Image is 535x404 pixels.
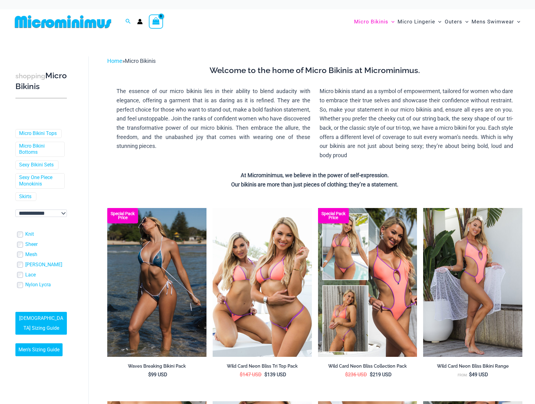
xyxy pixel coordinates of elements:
strong: Our bikinis are more than just pieces of clothing; they’re a statement. [231,181,398,188]
img: MM SHOP LOGO FLAT [12,15,114,29]
bdi: 99 USD [148,372,167,377]
a: Wild Card Neon Bliss Tri Top Pack [213,363,312,371]
span: Outers [445,14,462,30]
span: $ [370,372,373,377]
h3: Micro Bikinis [15,71,67,92]
a: [DEMOGRAPHIC_DATA] Sizing Guide [15,312,67,335]
a: View Shopping Cart, empty [149,14,163,29]
h2: Wild Card Neon Bliss Collection Pack [318,363,417,369]
a: Mesh [25,251,37,258]
span: $ [148,372,151,377]
img: Waves Breaking Ocean 312 Top 456 Bottom 08 [107,208,206,357]
span: Micro Bikinis [354,14,388,30]
a: Lace [25,272,36,278]
b: Special Pack Price [107,212,138,220]
a: Search icon link [125,18,131,26]
span: Menu Toggle [462,14,468,30]
a: Home [107,58,122,64]
span: $ [469,372,472,377]
a: Collection Pack (7) Collection Pack B (1)Collection Pack B (1) [318,208,417,357]
span: Mens Swimwear [472,14,514,30]
strong: At Microminimus, we believe in the power of self-expression. [241,172,389,178]
h2: Wild Card Neon Bliss Tri Top Pack [213,363,312,369]
h2: Waves Breaking Bikini Pack [107,363,206,369]
a: Sexy One Piece Monokinis [19,174,60,187]
span: Menu Toggle [388,14,394,30]
a: Micro Bikini Bottoms [19,143,60,156]
bdi: 147 USD [240,372,262,377]
a: Waves Breaking Bikini Pack [107,363,206,371]
span: $ [264,372,267,377]
a: Sexy Bikini Sets [19,162,54,168]
a: Waves Breaking Ocean 312 Top 456 Bottom 08 Waves Breaking Ocean 312 Top 456 Bottom 04Waves Breaki... [107,208,206,357]
img: Wild Card Neon Bliss 312 Top 01 [423,208,522,357]
span: Menu Toggle [514,14,520,30]
a: Micro Bikini Tops [19,130,57,137]
a: Sheer [25,241,38,248]
a: Mens SwimwearMenu ToggleMenu Toggle [470,12,522,31]
a: Account icon link [137,19,143,24]
a: OutersMenu ToggleMenu Toggle [443,12,470,31]
a: Men’s Sizing Guide [15,343,63,356]
a: [PERSON_NAME] [25,262,62,268]
nav: Site Navigation [352,11,523,32]
b: Special Pack Price [318,212,349,220]
span: Micro Bikinis [125,58,156,64]
bdi: 219 USD [370,372,392,377]
a: Wild Card Neon Bliss Tri Top PackWild Card Neon Bliss Tri Top Pack BWild Card Neon Bliss Tri Top ... [213,208,312,357]
h3: Welcome to the home of Micro Bikinis at Microminimus. [112,65,518,76]
bdi: 49 USD [469,372,488,377]
span: Menu Toggle [435,14,441,30]
a: Knit [25,231,34,238]
h2: Wild Card Neon Bliss Bikini Range [423,363,522,369]
a: Wild Card Neon Bliss Collection Pack [318,363,417,371]
span: $ [240,372,243,377]
a: Nylon Lycra [25,282,51,288]
p: The essence of our micro bikinis lies in their ability to blend audacity with elegance, offering ... [116,87,310,151]
img: Collection Pack (7) [318,208,417,357]
p: Micro bikinis stand as a symbol of empowerment, tailored for women who dare to embrace their true... [320,87,513,160]
a: Micro BikinisMenu ToggleMenu Toggle [353,12,396,31]
bdi: 236 USD [345,372,367,377]
bdi: 139 USD [264,372,286,377]
a: Skirts [19,194,31,200]
span: $ [345,372,348,377]
img: Wild Card Neon Bliss Tri Top Pack [213,208,312,357]
span: Micro Lingerie [398,14,435,30]
span: » [107,58,156,64]
a: Micro LingerieMenu ToggleMenu Toggle [396,12,443,31]
span: From: [458,373,468,377]
a: Wild Card Neon Bliss Bikini Range [423,363,522,371]
a: Wild Card Neon Bliss 312 Top 01Wild Card Neon Bliss 819 One Piece St Martin 5996 Sarong 04Wild Ca... [423,208,522,357]
span: shopping [15,72,45,80]
select: wpc-taxonomy-pa_color-745982 [15,210,67,217]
